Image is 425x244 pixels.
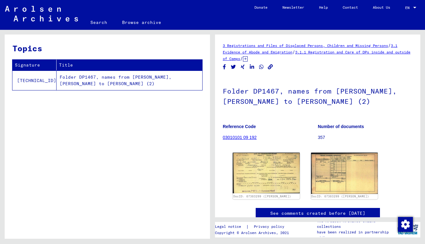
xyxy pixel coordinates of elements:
[388,43,391,48] span: /
[398,217,413,232] div: Change consent
[12,60,57,71] th: Signature
[249,63,255,71] button: Share on LinkedIn
[318,134,413,141] p: 357
[396,222,419,237] img: yv_logo.png
[233,195,291,198] a: DocID: 67363299 ([PERSON_NAME])
[83,15,115,30] a: Search
[240,63,246,71] button: Share on Xing
[215,223,246,230] a: Legal notice
[233,153,300,193] img: 001.jpg
[223,124,256,129] b: Reference Code
[317,218,395,229] p: The Arolsen Archives online collections
[292,49,295,55] span: /
[398,217,413,232] img: Change consent
[57,71,202,90] td: Folder DP1467, names from [PERSON_NAME], [PERSON_NAME] to [PERSON_NAME] (2)
[230,63,237,71] button: Share on Twitter
[5,6,78,21] img: Arolsen_neg.svg
[12,42,202,54] h3: Topics
[240,56,243,61] span: /
[249,223,292,230] a: Privacy policy
[221,63,228,71] button: Share on Facebook
[405,6,412,10] span: EN
[223,77,413,114] h1: Folder DP1467, names from [PERSON_NAME], [PERSON_NAME] to [PERSON_NAME] (2)
[223,43,388,48] a: 3 Registrations and Files of Displaced Persons, Children and Missing Persons
[223,135,257,140] a: 03010101 09 192
[267,63,274,71] button: Copy link
[57,60,202,71] th: Title
[270,210,365,217] a: See comments created before [DATE]
[317,229,395,241] p: have been realized in partnership with
[311,195,369,198] a: DocID: 67363299 ([PERSON_NAME])
[258,63,265,71] button: Share on WhatsApp
[12,71,57,90] td: [TECHNICAL_ID]
[215,223,292,230] div: |
[318,124,364,129] b: Number of documents
[115,15,169,30] a: Browse archive
[311,153,378,194] img: 002.jpg
[223,50,410,61] a: 3.1.1 Registration and Care of DPs inside and outside of Camps
[215,230,292,236] p: Copyright © Arolsen Archives, 2021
